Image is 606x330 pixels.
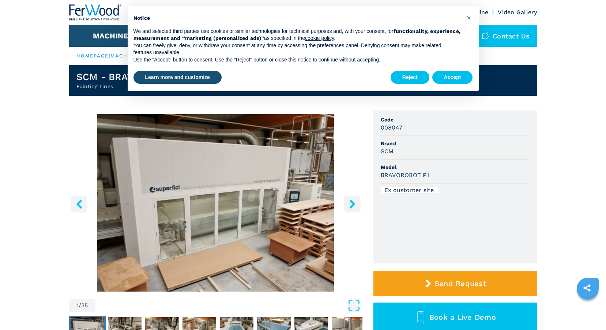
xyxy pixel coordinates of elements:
h2: Notice [133,15,461,22]
span: | [109,53,110,59]
span: × [467,13,471,22]
img: Contact us [482,32,489,40]
iframe: Chat [575,297,601,325]
h2: Painting Lines [76,83,185,90]
div: Ex customer site [381,187,438,193]
span: Send Request [434,279,486,288]
span: / [79,303,81,308]
img: Ferwood [69,4,122,20]
button: Close this notice [463,12,475,23]
strong: functionality, experience, measurement and “marketing (personalized ads)” [133,28,461,41]
span: 35 [81,303,88,308]
span: Model [381,164,530,171]
p: You can freely give, deny, or withdraw your consent at any time by accessing the preferences pane... [133,42,461,56]
button: Machines [93,31,133,40]
span: Brand [381,140,530,147]
button: right-button [344,196,361,212]
div: Contact us [474,25,537,47]
h1: SCM - BRAVOROBOT P1 [76,71,185,83]
a: Video Gallery [498,9,537,16]
button: Send Request [373,271,537,296]
button: left-button [71,196,87,212]
a: machines [110,53,142,59]
button: Open Fullscreen [97,299,361,312]
span: 1 [76,303,79,308]
h3: 008047 [381,123,403,132]
div: Go to Slide 1 [69,114,362,292]
span: Book a Live Demo [429,313,496,322]
h3: BRAVOROBOT P1 [381,171,429,179]
h3: SCM [381,147,394,155]
a: sharethis [578,279,596,297]
button: Learn more and customize [133,71,222,84]
span: Code [381,116,530,123]
a: cookie policy [305,35,334,41]
button: Accept [432,71,473,84]
p: Use the “Accept” button to consent. Use the “Reject” button or close this notice to continue with... [133,56,461,64]
img: Painting Lines SCM BRAVOROBOT P1 [69,114,362,292]
a: HOMEPAGE [76,53,109,59]
button: Reject [391,71,429,84]
p: We and selected third parties use cookies or similar technologies for technical purposes and, wit... [133,28,461,42]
